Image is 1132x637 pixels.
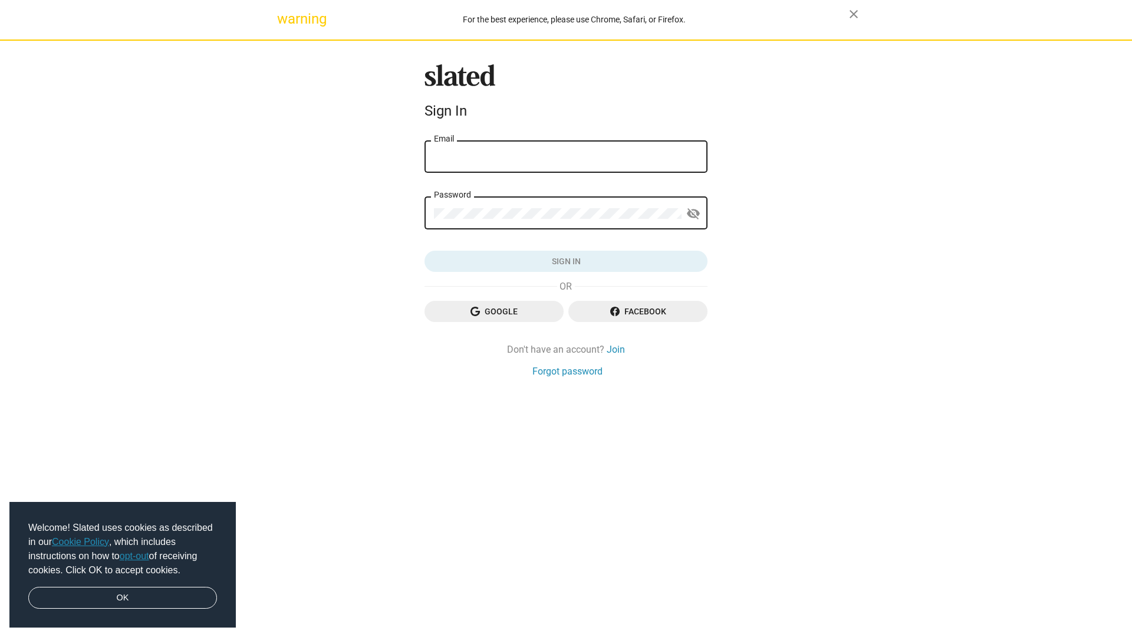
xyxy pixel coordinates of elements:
div: cookieconsent [9,502,236,628]
a: Forgot password [532,365,603,377]
mat-icon: warning [277,12,291,26]
a: Join [607,343,625,356]
mat-icon: close [847,7,861,21]
div: Sign In [424,103,707,119]
div: For the best experience, please use Chrome, Safari, or Firefox. [300,12,849,28]
div: Don't have an account? [424,343,707,356]
button: Google [424,301,564,322]
sl-branding: Sign In [424,64,707,124]
a: Cookie Policy [52,537,109,547]
span: Facebook [578,301,698,322]
button: Show password [682,202,705,226]
button: Facebook [568,301,707,322]
span: Google [434,301,554,322]
span: Welcome! Slated uses cookies as described in our , which includes instructions on how to of recei... [28,521,217,577]
a: dismiss cookie message [28,587,217,609]
mat-icon: visibility_off [686,205,700,223]
a: opt-out [120,551,149,561]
